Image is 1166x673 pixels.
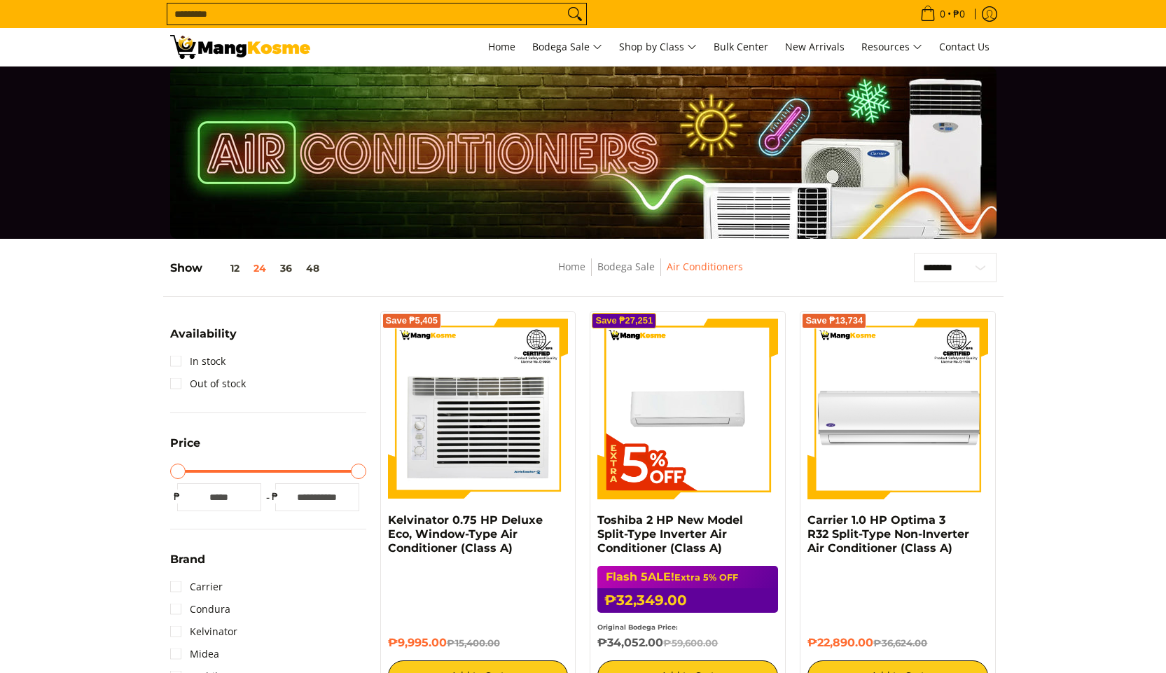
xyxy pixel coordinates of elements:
[597,588,778,613] h6: ₱32,349.00
[268,490,282,504] span: ₱
[388,319,569,499] img: Kelvinator 0.75 HP Deluxe Eco, Window-Type Air Conditioner (Class A)
[447,637,500,648] del: ₱15,400.00
[595,317,653,325] span: Save ₱27,251
[597,260,655,273] a: Bodega Sale
[202,263,247,274] button: 12
[455,258,845,290] nav: Breadcrumbs
[932,28,997,66] a: Contact Us
[170,328,237,340] span: Availability
[170,576,223,598] a: Carrier
[558,260,585,273] a: Home
[939,40,990,53] span: Contact Us
[564,4,586,25] button: Search
[707,28,775,66] a: Bulk Center
[170,554,205,576] summary: Open
[170,643,219,665] a: Midea
[488,40,515,53] span: Home
[170,620,237,643] a: Kelvinator
[861,39,922,56] span: Resources
[386,317,438,325] span: Save ₱5,405
[663,637,718,648] del: ₱59,600.00
[273,263,299,274] button: 36
[324,28,997,66] nav: Main Menu
[525,28,609,66] a: Bodega Sale
[597,636,778,650] h6: ₱34,052.00
[170,35,310,59] img: Bodega Sale Aircon l Mang Kosme: Home Appliances Warehouse Sale
[807,319,988,499] img: Carrier 1.0 HP Optima 3 R32 Split-Type Non-Inverter Air Conditioner (Class A)
[714,40,768,53] span: Bulk Center
[807,513,969,555] a: Carrier 1.0 HP Optima 3 R32 Split-Type Non-Inverter Air Conditioner (Class A)
[597,623,678,631] small: Original Bodega Price:
[299,263,326,274] button: 48
[805,317,863,325] span: Save ₱13,734
[170,328,237,350] summary: Open
[532,39,602,56] span: Bodega Sale
[170,598,230,620] a: Condura
[170,554,205,565] span: Brand
[170,438,200,459] summary: Open
[667,260,743,273] a: Air Conditioners
[778,28,852,66] a: New Arrivals
[170,350,225,373] a: In stock
[170,490,184,504] span: ₱
[854,28,929,66] a: Resources
[951,9,967,19] span: ₱0
[612,28,704,66] a: Shop by Class
[938,9,948,19] span: 0
[388,513,543,555] a: Kelvinator 0.75 HP Deluxe Eco, Window-Type Air Conditioner (Class A)
[619,39,697,56] span: Shop by Class
[170,373,246,395] a: Out of stock
[388,636,569,650] h6: ₱9,995.00
[247,263,273,274] button: 24
[597,319,778,499] img: Toshiba 2 HP New Model Split-Type Inverter Air Conditioner (Class A)
[170,261,326,275] h5: Show
[873,637,927,648] del: ₱36,624.00
[481,28,522,66] a: Home
[916,6,969,22] span: •
[807,636,988,650] h6: ₱22,890.00
[170,438,200,449] span: Price
[597,513,743,555] a: Toshiba 2 HP New Model Split-Type Inverter Air Conditioner (Class A)
[785,40,845,53] span: New Arrivals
